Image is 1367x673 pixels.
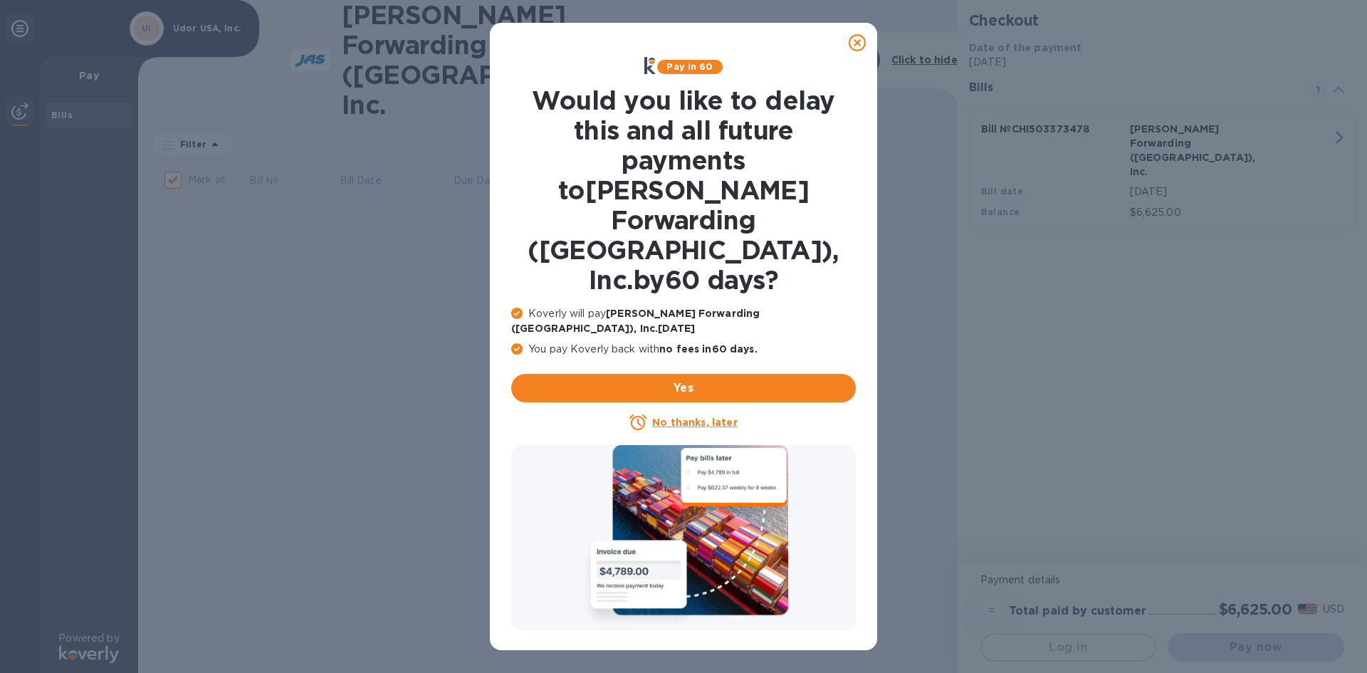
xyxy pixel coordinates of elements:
b: Pay in 60 [666,61,713,72]
p: You pay Koverly back with [511,342,856,357]
span: Yes [523,380,844,397]
b: no fees in 60 days . [659,343,757,355]
b: [PERSON_NAME] Forwarding ([GEOGRAPHIC_DATA]), Inc. [DATE] [511,308,760,334]
p: Koverly will pay [511,306,856,336]
u: No thanks, later [652,417,737,428]
h1: Would you like to delay this and all future payments to [PERSON_NAME] Forwarding ([GEOGRAPHIC_DAT... [511,85,856,295]
button: Yes [511,374,856,402]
